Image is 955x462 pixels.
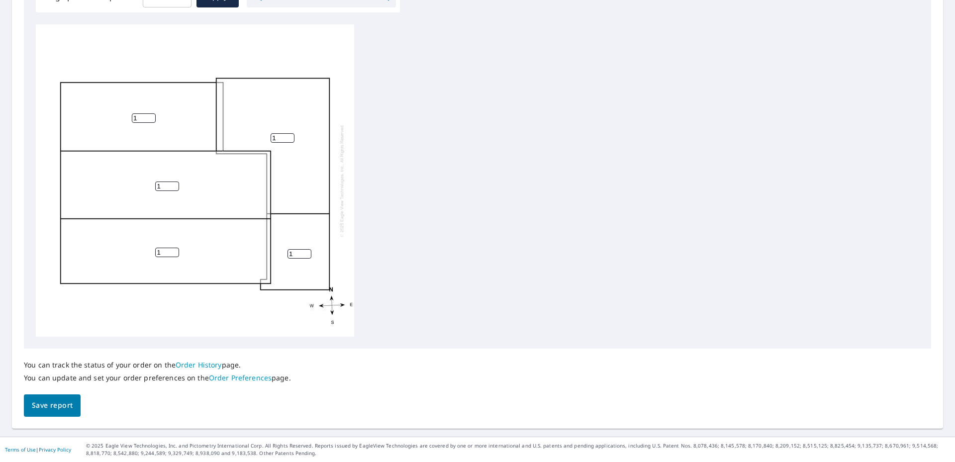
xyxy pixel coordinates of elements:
[24,361,291,370] p: You can track the status of your order on the page.
[24,394,81,417] button: Save report
[5,447,71,453] p: |
[39,446,71,453] a: Privacy Policy
[86,442,950,457] p: © 2025 Eagle View Technologies, Inc. and Pictometry International Corp. All Rights Reserved. Repo...
[176,360,222,370] a: Order History
[32,399,73,412] span: Save report
[5,446,36,453] a: Terms of Use
[24,373,291,382] p: You can update and set your order preferences on the page.
[209,373,272,382] a: Order Preferences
